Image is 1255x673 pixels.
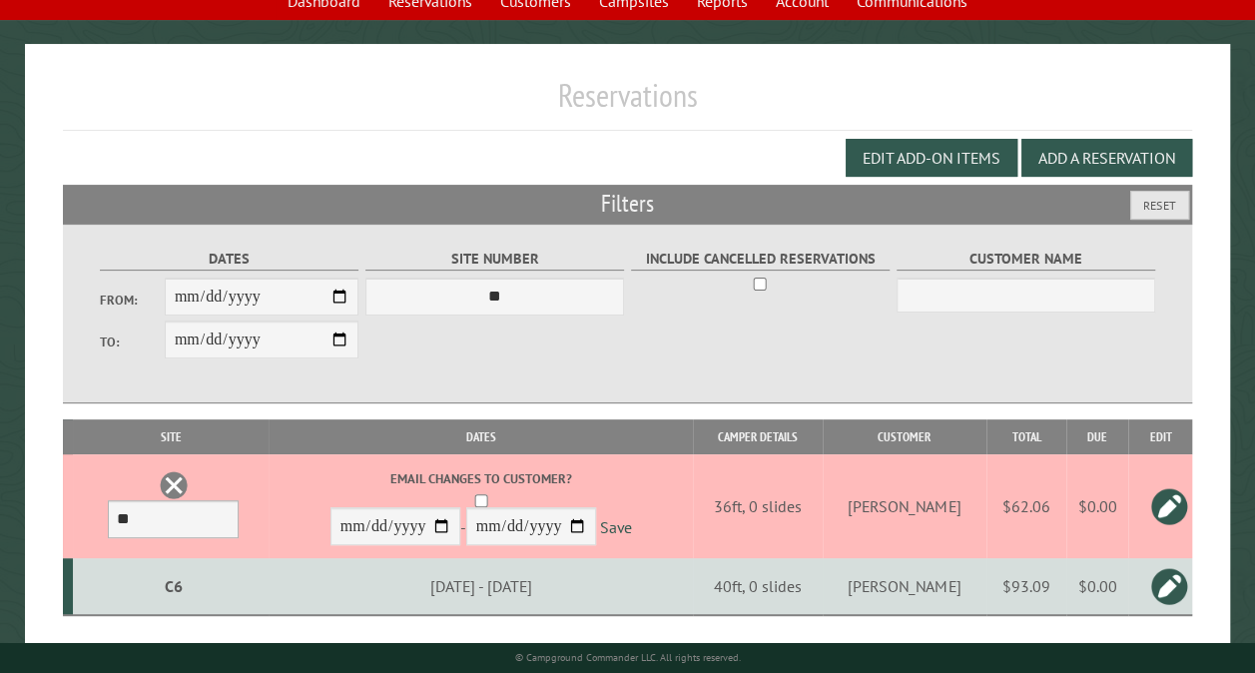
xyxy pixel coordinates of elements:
[515,651,741,664] small: © Campground Commander LLC. All rights reserved.
[600,517,632,537] a: Save
[73,419,270,454] th: Site
[823,454,986,558] td: [PERSON_NAME]
[693,419,823,454] th: Camper Details
[986,454,1066,558] td: $62.06
[273,469,690,488] label: Email changes to customer?
[693,454,823,558] td: 36ft, 0 slides
[846,139,1017,177] button: Edit Add-on Items
[100,333,165,351] label: To:
[100,248,358,271] label: Dates
[273,469,690,550] div: -
[269,419,692,454] th: Dates
[986,558,1066,615] td: $93.09
[823,419,986,454] th: Customer
[693,558,823,615] td: 40ft, 0 slides
[1066,419,1128,454] th: Due
[100,291,165,310] label: From:
[63,76,1192,131] h1: Reservations
[365,248,624,271] label: Site Number
[81,576,266,596] div: C6
[273,576,690,596] div: [DATE] - [DATE]
[63,185,1192,223] h2: Filters
[1130,191,1189,220] button: Reset
[897,248,1155,271] label: Customer Name
[1021,139,1192,177] button: Add a Reservation
[1066,558,1128,615] td: $0.00
[159,470,189,500] a: Delete this reservation
[631,248,890,271] label: Include Cancelled Reservations
[986,419,1066,454] th: Total
[1066,454,1128,558] td: $0.00
[823,558,986,615] td: [PERSON_NAME]
[1128,419,1192,454] th: Edit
